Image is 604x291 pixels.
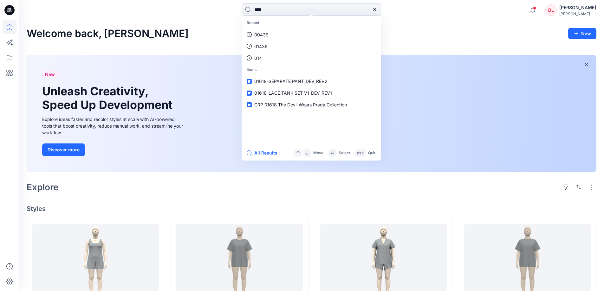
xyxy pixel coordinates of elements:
[559,4,596,11] div: [PERSON_NAME]
[27,205,596,212] h4: Styles
[243,29,380,41] a: 00439
[368,150,375,156] p: Quit
[45,71,55,78] span: New
[243,75,380,87] a: 01618-SEPARATE PANT_DEV_REV2
[27,182,59,192] h2: Explore
[254,79,328,84] span: 01618-SEPARATE PANT_DEV_REV2
[243,99,380,111] a: GRP 01618 The Devil Wears Prada Collection
[357,150,364,156] p: esc
[42,143,185,156] a: Discover more
[254,102,347,107] span: GRP 01618 The Devil Wears Prada Collection
[254,55,262,61] p: 014
[559,11,596,16] div: [PERSON_NAME]
[243,17,380,29] p: Recent
[27,28,189,40] h2: Welcome back, [PERSON_NAME]
[243,64,380,76] p: Items
[339,150,350,156] p: Select
[254,43,268,50] p: 01439
[254,31,269,38] p: 00439
[42,85,175,112] h1: Unleash Creativity, Speed Up Development
[243,87,380,99] a: 01618-LACE TANK SET V1_DEV_REV1
[243,41,380,52] a: 01439
[243,52,380,64] a: 014
[545,4,557,16] div: DL
[42,143,85,156] button: Discover more
[42,116,185,136] div: Explore ideas faster and recolor styles at scale with AI-powered tools that boost creativity, red...
[313,150,323,156] p: Move
[254,90,332,96] span: 01618-LACE TANK SET V1_DEV_REV1
[247,149,282,157] button: All Results
[568,28,596,39] button: New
